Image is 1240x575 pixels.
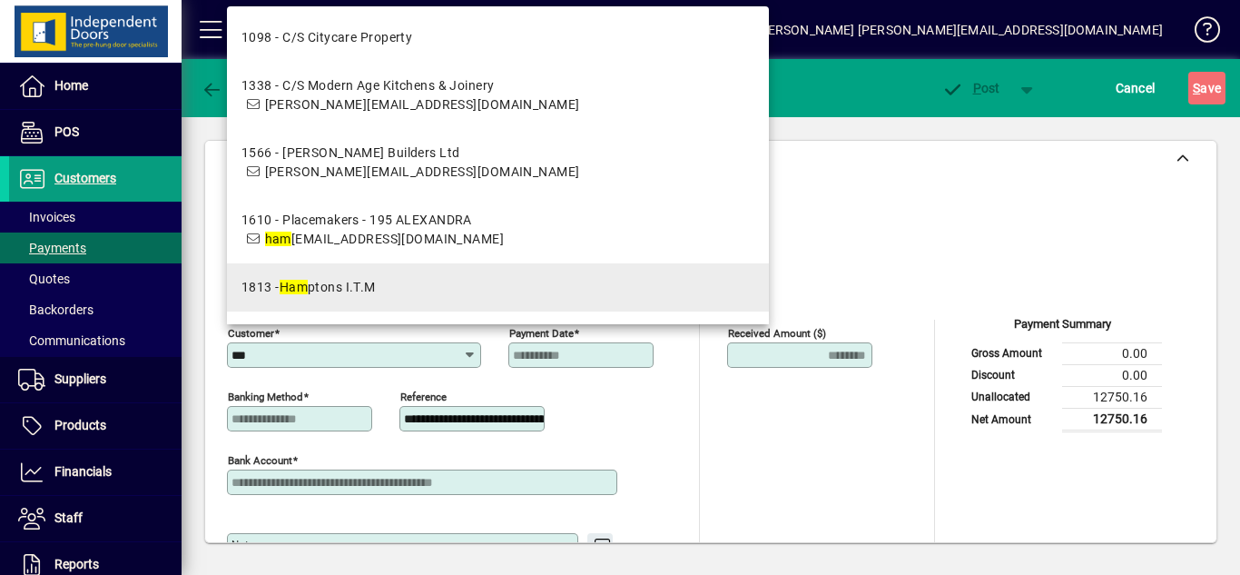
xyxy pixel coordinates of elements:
[265,97,580,112] span: [PERSON_NAME][EMAIL_ADDRESS][DOMAIN_NAME]
[227,62,769,129] mat-option: 1338 - C/S Modern Age Kitchens & Joinery
[265,232,291,246] em: ham
[1062,386,1162,408] td: 12750.16
[54,464,112,479] span: Financials
[1188,72,1225,104] button: Save
[228,391,303,403] mat-label: Banking method
[1116,74,1156,103] span: Cancel
[1193,74,1221,103] span: ave
[54,171,116,185] span: Customers
[9,233,182,263] a: Payments
[265,232,505,246] span: [EMAIL_ADDRESS][DOMAIN_NAME]
[228,454,292,467] mat-label: Bank Account
[241,211,504,230] div: 1610 - Placemakers - 195 ALEXANDRA
[18,241,86,255] span: Payments
[9,325,182,356] a: Communications
[54,511,83,525] span: Staff
[241,76,579,95] div: 1338 - C/S Modern Age Kitchens & Joinery
[962,408,1062,431] td: Net Amount
[54,372,106,386] span: Suppliers
[962,315,1162,342] div: Payment Summary
[227,263,769,312] mat-option: 1813 - Hamptons I.T.M
[9,403,182,449] a: Products
[755,15,1163,45] div: [PERSON_NAME] [PERSON_NAME][EMAIL_ADDRESS][DOMAIN_NAME]
[1062,408,1162,431] td: 12750.16
[227,129,769,196] mat-option: 1566 - R C Jamieson Builders Ltd
[9,294,182,325] a: Backorders
[9,263,182,294] a: Quotes
[265,164,580,179] span: [PERSON_NAME][EMAIL_ADDRESS][DOMAIN_NAME]
[962,386,1062,408] td: Unallocated
[9,202,182,233] a: Invoices
[280,280,308,294] em: Ham
[227,196,769,263] mat-option: 1610 - Placemakers - 195 ALEXANDRA
[9,64,182,109] a: Home
[54,124,79,139] span: POS
[9,357,182,402] a: Suppliers
[728,327,826,340] mat-label: Received Amount ($)
[201,81,261,95] span: Back
[228,327,274,340] mat-label: Customer
[962,320,1162,432] app-page-summary-card: Payment Summary
[1062,364,1162,386] td: 0.00
[9,110,182,155] a: POS
[18,302,93,317] span: Backorders
[231,538,260,550] mat-label: Notes
[196,72,266,104] button: Back
[241,28,412,47] div: 1098 - C/S Citycare Property
[241,144,579,163] div: 1566 - [PERSON_NAME] Builders Ltd
[1062,342,1162,364] td: 0.00
[18,333,125,348] span: Communications
[932,72,1009,104] button: Post
[509,327,574,340] mat-label: Payment Date
[1193,81,1200,95] span: S
[227,14,769,62] mat-option: 1098 - C/S Citycare Property
[962,364,1062,386] td: Discount
[400,391,447,403] mat-label: Reference
[54,78,88,93] span: Home
[941,81,1000,95] span: ost
[9,450,182,495] a: Financials
[973,81,981,95] span: P
[9,496,182,541] a: Staff
[1111,72,1160,104] button: Cancel
[18,272,70,286] span: Quotes
[1181,4,1217,63] a: Knowledge Base
[227,312,769,360] mat-option: 2299 - Hammertech Limited
[54,557,99,571] span: Reports
[18,210,75,224] span: Invoices
[962,342,1062,364] td: Gross Amount
[241,278,376,297] div: 1813 - ptons I.T.M
[182,72,281,104] app-page-header-button: Back
[54,418,106,432] span: Products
